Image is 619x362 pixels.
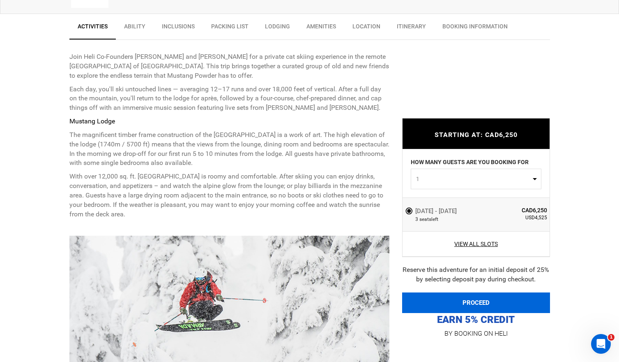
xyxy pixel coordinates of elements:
span: 3 [415,216,418,223]
span: 1 [416,175,531,183]
a: Amenities [298,18,344,39]
span: CAD6,250 [488,206,548,214]
a: Inclusions [154,18,203,39]
label: HOW MANY GUESTS ARE YOU BOOKING FOR [411,158,529,169]
span: 1 [608,334,614,341]
p: BY BOOKING ON HELI [402,328,550,339]
a: View All Slots [405,240,548,248]
span: STARTING AT: CAD6,250 [435,131,518,139]
a: Itinerary [389,18,434,39]
button: PROCEED [402,292,550,313]
span: seat left [419,216,438,223]
a: Lodging [257,18,298,39]
p: Join Heli Co-Founders [PERSON_NAME] and [PERSON_NAME] for a private cat skiing experience in the ... [69,52,390,81]
label: [DATE] - [DATE] [405,206,459,216]
iframe: Intercom live chat [591,334,611,354]
strong: Mustang Lodge [69,117,115,125]
span: USD4,525 [488,214,548,221]
a: Location [344,18,389,39]
span: s [429,216,431,223]
p: Each day, you'll ski untouched lines — averaging 12–17 runs and over 18,000 feet of vertical. Aft... [69,85,390,113]
a: Ability [116,18,154,39]
button: 1 [411,169,541,189]
a: BOOKING INFORMATION [434,18,516,39]
a: Packing List [203,18,257,39]
p: With over 12,000 sq. ft. [GEOGRAPHIC_DATA] is roomy and comfortable. After skiing you can enjoy d... [69,172,390,219]
a: Activities [69,18,116,39]
div: Reserve this adventure for an initial deposit of 25% by selecting deposit pay during checkout. [402,265,550,284]
p: The magnificent timber frame construction of the [GEOGRAPHIC_DATA] is a work of art. The high ele... [69,130,390,168]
